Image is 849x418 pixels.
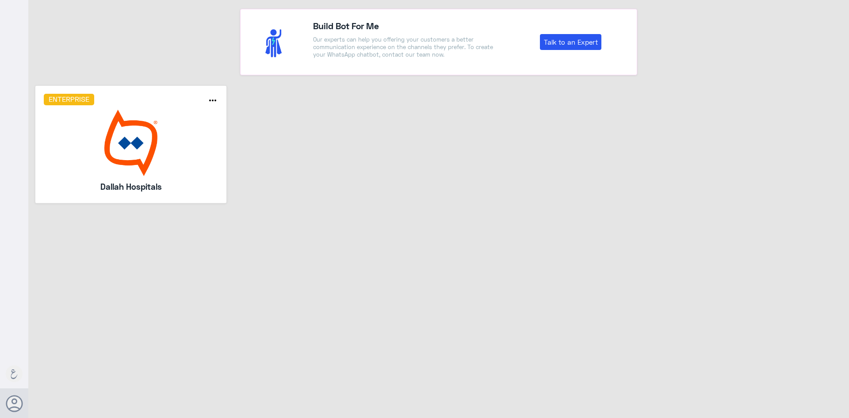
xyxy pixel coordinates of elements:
[313,19,498,32] h4: Build Bot For Me
[540,34,601,50] a: Talk to an Expert
[44,110,218,176] img: bot image
[207,95,218,106] i: more_horiz
[6,395,23,412] button: Avatar
[313,36,498,58] p: Our experts can help you offering your customers a better communication experience on the channel...
[207,95,218,108] button: more_horiz
[67,180,195,193] h5: Dallah Hospitals
[44,94,95,105] h6: Enterprise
